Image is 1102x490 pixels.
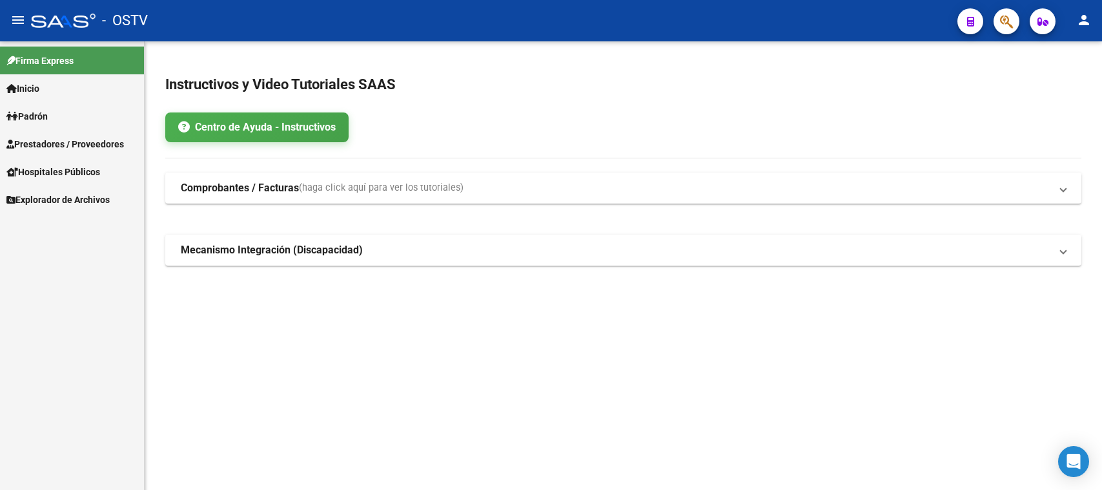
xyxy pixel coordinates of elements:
[165,72,1081,97] h2: Instructivos y Video Tutoriales SAAS
[6,165,100,179] span: Hospitales Públicos
[165,173,1081,204] mat-expansion-panel-header: Comprobantes / Facturas(haga click aquí para ver los tutoriales)
[10,12,26,28] mat-icon: menu
[165,235,1081,266] mat-expansion-panel-header: Mecanismo Integración (Discapacidad)
[6,54,74,68] span: Firma Express
[6,81,39,96] span: Inicio
[181,243,363,257] strong: Mecanismo Integración (Discapacidad)
[6,193,110,207] span: Explorador de Archivos
[6,137,124,151] span: Prestadores / Proveedores
[299,181,464,195] span: (haga click aquí para ver los tutoriales)
[1076,12,1092,28] mat-icon: person
[102,6,148,35] span: - OSTV
[165,112,349,142] a: Centro de Ayuda - Instructivos
[1058,446,1089,477] div: Open Intercom Messenger
[181,181,299,195] strong: Comprobantes / Facturas
[6,109,48,123] span: Padrón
